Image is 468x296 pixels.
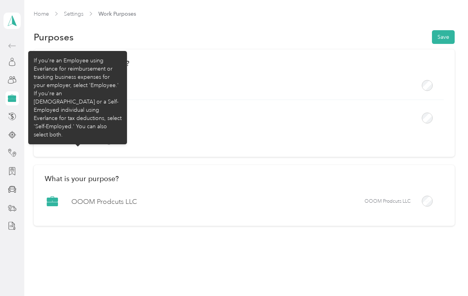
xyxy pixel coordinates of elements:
[71,197,137,207] label: OOOM Prodcuts LLC
[424,252,468,296] iframe: Everlance-gr Chat Button Frame
[432,30,455,44] button: Save
[28,51,127,144] div: If you're an Employee using Everlance for reimbursement or tracking business expenses for your em...
[64,11,83,17] a: Settings
[34,33,74,41] h1: Purposes
[365,198,411,205] span: OOOM Prodcuts LLC
[34,11,49,17] a: Home
[45,174,443,183] h2: What is your purpose?
[45,59,443,67] h2: What is your work status?
[45,139,112,145] p: Which should I choose?
[98,10,136,18] span: Work Purposes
